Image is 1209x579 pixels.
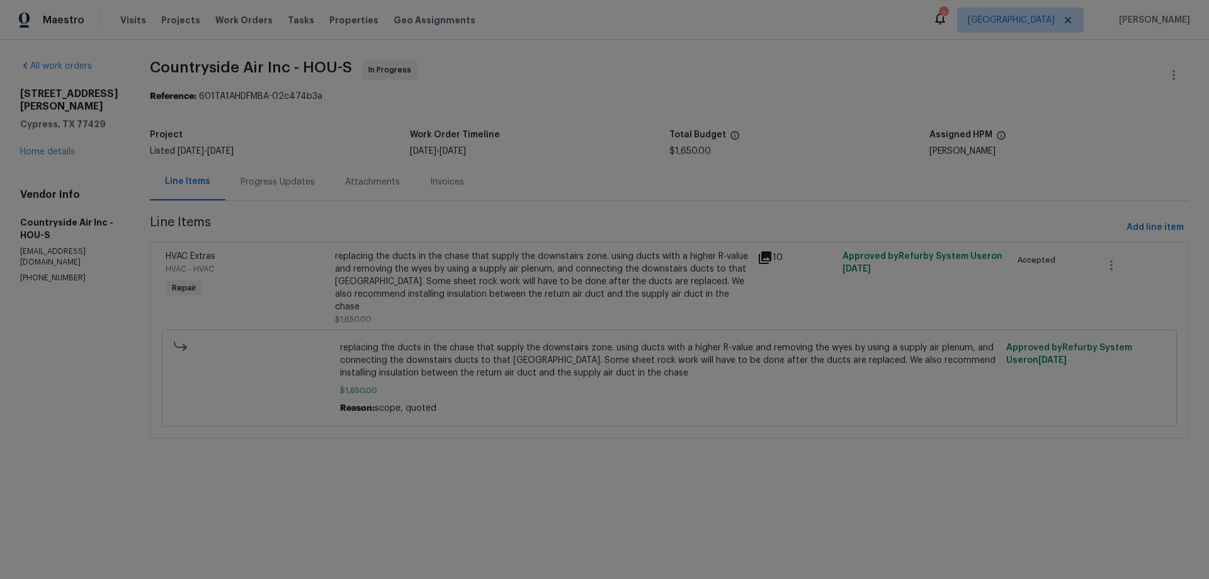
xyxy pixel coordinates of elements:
[345,176,400,188] div: Attachments
[340,341,998,379] span: replacing the ducts in the chase that supply the downstairs zone. using ducts with a higher R-val...
[430,176,464,188] div: Invoices
[150,130,183,139] h5: Project
[20,188,120,201] h4: Vendor Info
[968,14,1055,26] span: [GEOGRAPHIC_DATA]
[20,273,120,284] p: [PHONE_NUMBER]
[368,64,416,76] span: In Progress
[335,250,751,313] div: replacing the ducts in the chase that supply the downstairs zone. using ducts with a higher R-val...
[120,14,146,26] span: Visits
[843,265,871,273] span: [DATE]
[340,404,375,413] span: Reason:
[410,147,466,156] span: -
[375,404,436,413] span: scope, quoted
[730,130,740,147] span: The total cost of line items that have been proposed by Opendoor. This sum includes line items th...
[150,147,234,156] span: Listed
[20,62,92,71] a: All work orders
[165,175,210,188] div: Line Items
[440,147,466,156] span: [DATE]
[20,147,75,156] a: Home details
[150,90,1189,103] div: 601TA1AHDFMBA-02c474b3a
[335,316,372,323] span: $1,650.00
[178,147,234,156] span: -
[669,147,711,156] span: $1,650.00
[20,88,120,113] h2: [STREET_ADDRESS][PERSON_NAME]
[340,384,998,397] span: $1,650.00
[288,16,314,25] span: Tasks
[150,60,352,75] span: Countryside Air Inc - HOU-S
[207,147,234,156] span: [DATE]
[20,118,120,130] h5: Cypress, TX 77429
[410,130,500,139] h5: Work Order Timeline
[1038,356,1067,365] span: [DATE]
[161,14,200,26] span: Projects
[43,14,84,26] span: Maestro
[843,252,1002,273] span: Approved by Refurby System User on
[166,252,215,261] span: HVAC Extras
[150,92,196,101] b: Reference:
[410,147,436,156] span: [DATE]
[241,176,315,188] div: Progress Updates
[167,282,201,294] span: Repair
[150,216,1121,239] span: Line Items
[1121,216,1189,239] button: Add line item
[1018,254,1060,267] span: Accepted
[929,130,992,139] h5: Assigned HPM
[178,147,204,156] span: [DATE]
[166,265,214,273] span: HVAC - HVAC
[20,216,120,241] h5: Countryside Air Inc - HOU-S
[929,147,1189,156] div: [PERSON_NAME]
[669,130,726,139] h5: Total Budget
[939,8,948,20] div: 2
[329,14,378,26] span: Properties
[1114,14,1190,26] span: [PERSON_NAME]
[758,250,834,265] div: 10
[1006,343,1132,365] span: Approved by Refurby System User on
[1127,220,1184,236] span: Add line item
[20,246,120,268] p: [EMAIL_ADDRESS][DOMAIN_NAME]
[394,14,475,26] span: Geo Assignments
[215,14,273,26] span: Work Orders
[996,130,1006,147] span: The hpm assigned to this work order.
